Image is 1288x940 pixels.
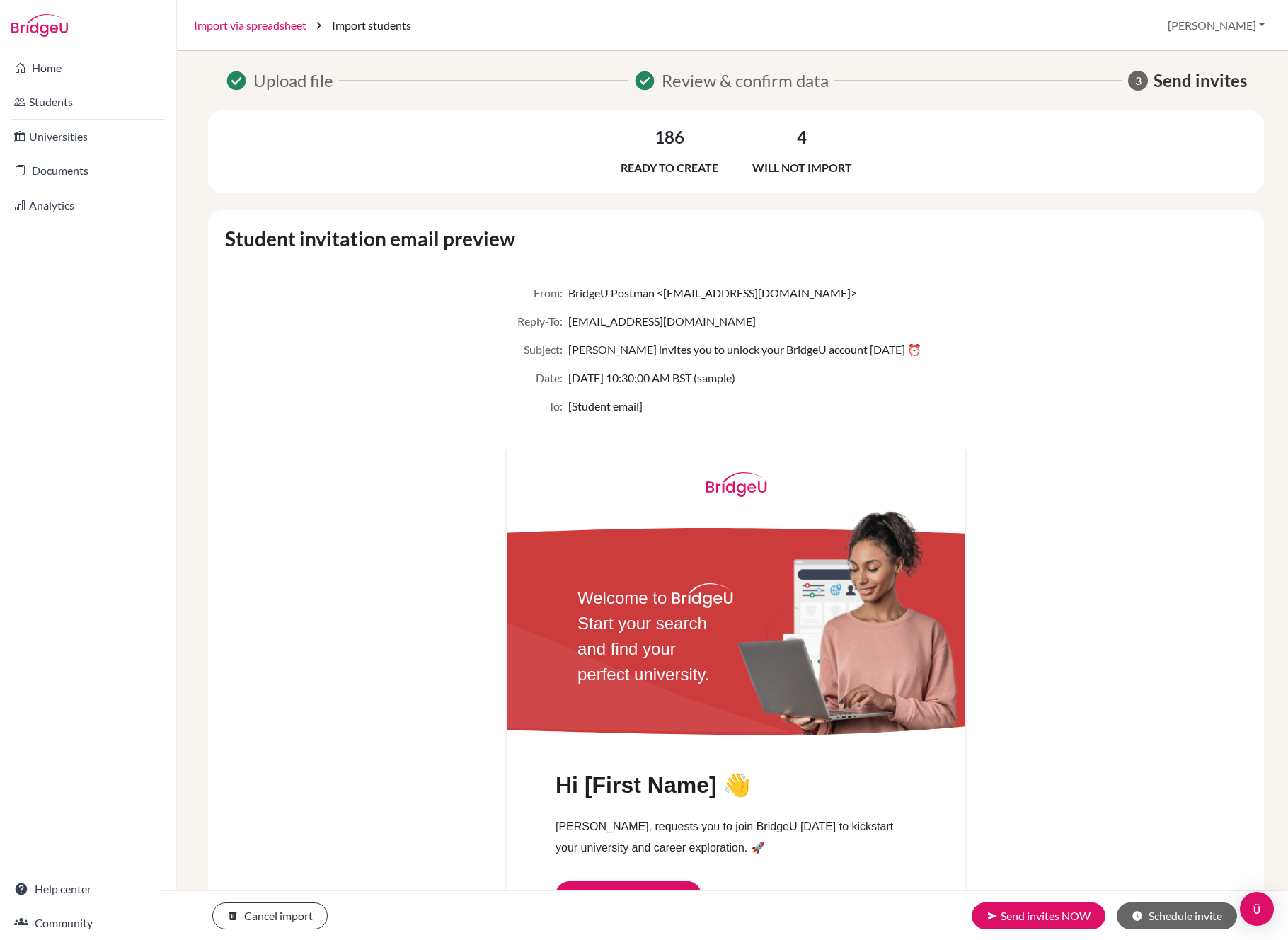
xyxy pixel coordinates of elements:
[332,17,411,34] span: Import students
[3,54,173,82] a: Home
[3,88,173,116] a: Students
[506,285,563,302] span: From:
[225,69,248,92] span: Success
[568,285,857,302] span: BridgeU Postman <[EMAIL_ADDRESS][DOMAIN_NAME]>
[633,69,656,92] span: Success
[752,159,852,176] p: Will not import
[506,313,563,330] span: Reply-To:
[1154,68,1247,93] span: Send invites
[227,910,238,922] i: delete
[225,227,1247,251] h3: Student invitation email preview
[506,398,563,415] span: To:
[11,14,68,37] img: Bridge-U
[1161,12,1271,39] button: [PERSON_NAME]
[706,472,767,497] img: BridgeU logo
[253,68,333,93] span: Upload file
[568,313,756,330] span: [EMAIL_ADDRESS][DOMAIN_NAME]
[797,127,807,148] h3: 4
[194,17,306,34] a: Import via spreadsheet
[312,18,326,33] i: chevron_right
[972,902,1105,929] button: Send invites NOW
[718,492,965,739] img: Email subject background
[3,156,173,185] a: Documents
[469,603,822,733] img: Email reflection background
[672,583,733,608] img: BridgeU logo
[3,875,173,903] a: Help center
[577,585,729,687] h2: Welcome to Start your search and find your perfect university.
[1128,71,1148,91] span: 3
[1132,910,1143,922] i: schedule
[507,508,965,755] img: Email red background
[621,159,718,176] p: Ready to create
[556,816,916,859] p: [PERSON_NAME], requests you to join BridgeU [DATE] to kickstart your university and career explor...
[212,902,328,929] button: Cancel import
[3,122,173,151] a: Universities
[1117,902,1237,929] button: Schedule invite
[506,341,563,358] span: Subject:
[568,398,643,415] span: [Student email]
[506,369,563,386] span: Date:
[3,191,173,219] a: Analytics
[662,68,829,93] span: Review & confirm data
[568,341,921,358] span: [PERSON_NAME] invites you to unlock your BridgeU account [DATE] ⏰
[568,369,735,386] span: [DATE] 10:30:00 AM BST (sample)
[987,910,998,922] i: send
[556,772,751,798] h1: Hi [First Name] 👋
[1240,892,1274,926] div: Open Intercom Messenger
[655,127,684,148] h3: 186
[3,909,173,937] a: Community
